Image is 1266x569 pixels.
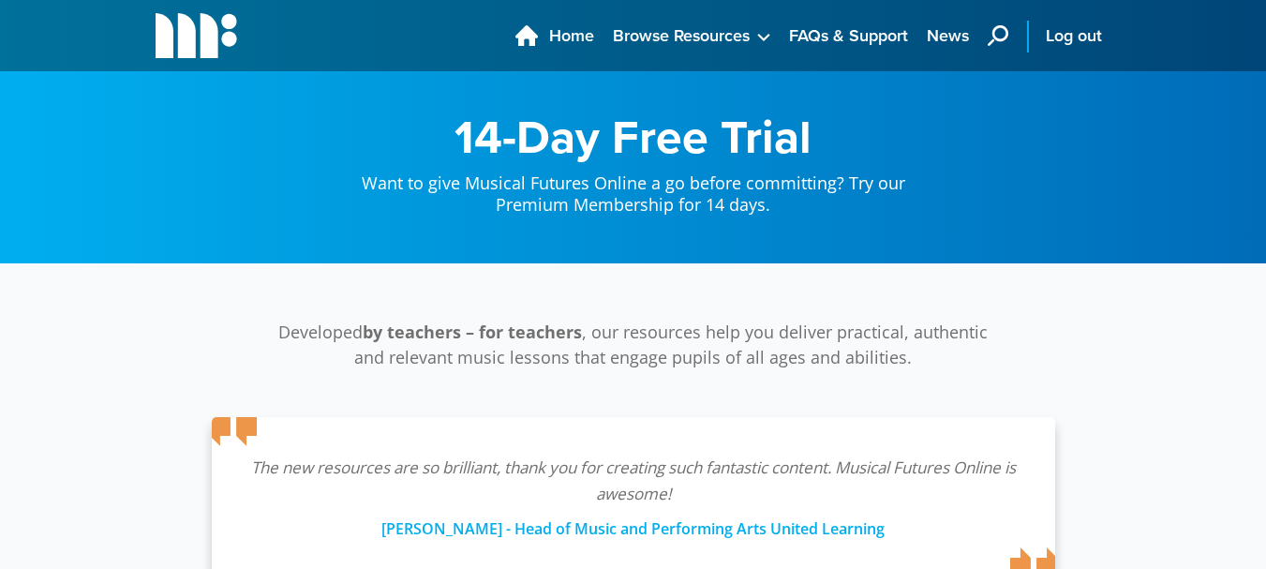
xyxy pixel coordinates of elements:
span: Log out [1046,23,1102,49]
strong: by teachers – for teachers [363,321,582,343]
span: FAQs & Support [789,23,908,49]
span: Browse Resources [613,23,750,49]
span: Home [549,23,594,49]
p: Want to give Musical Futures Online a go before committing? Try our Premium Membership for 14 days. [343,159,924,217]
p: The new resources are so brilliant, thank you for creating such fantastic content. Musical Future... [249,455,1018,507]
span: News [927,23,969,49]
p: Developed , our resources help you deliver practical, authentic and relevant music lessons that e... [268,320,999,370]
h1: 14-Day Free Trial [343,112,924,159]
div: [PERSON_NAME] - Head of Music and Performing Arts United Learning [249,507,1018,541]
